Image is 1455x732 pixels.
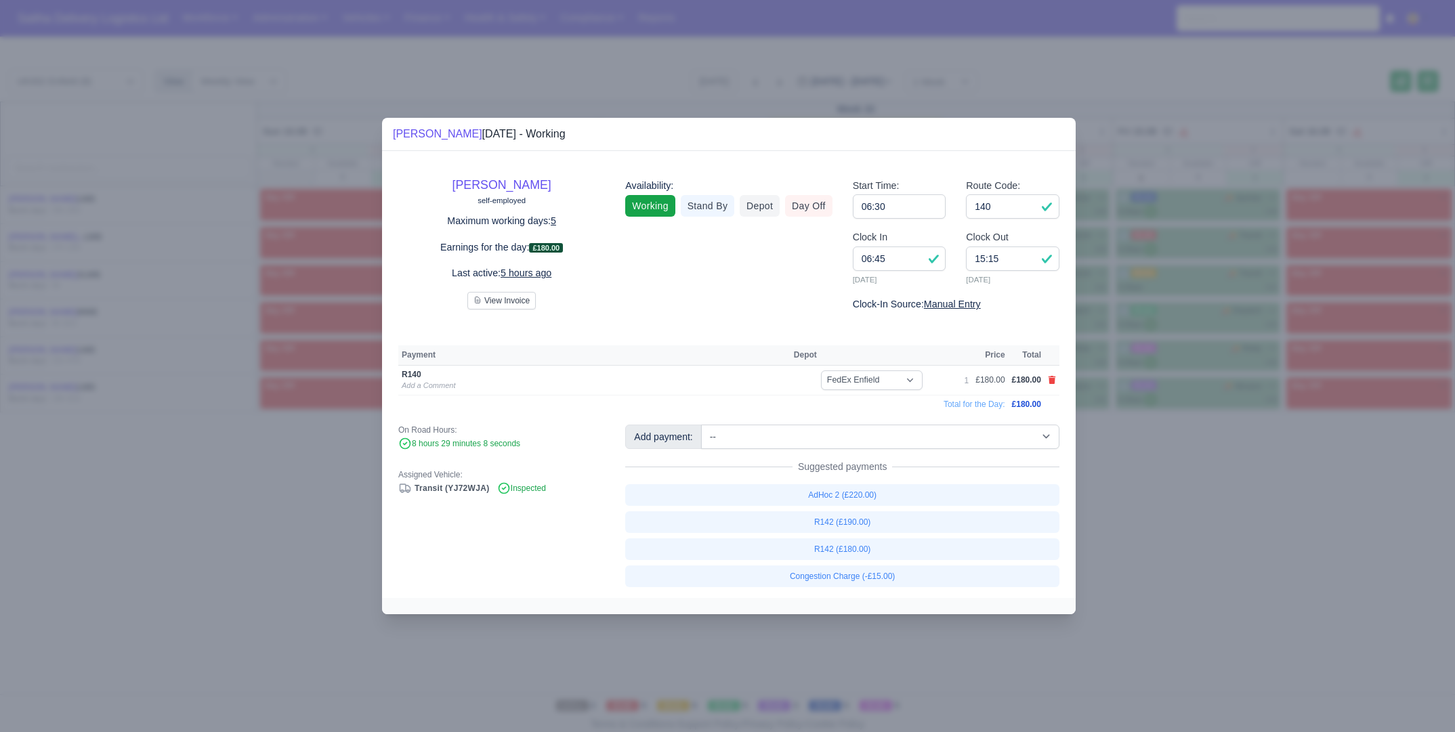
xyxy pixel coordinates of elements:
[853,178,900,194] label: Start Time:
[625,565,1059,587] a: Congestion Charge (-£15.00)
[398,240,605,255] p: Earnings for the day:
[398,425,605,435] div: On Road Hours:
[497,483,546,493] span: Inspected
[972,345,1008,366] th: Price
[853,274,946,286] small: [DATE]
[1012,400,1041,409] span: £180.00
[625,538,1059,560] a: R142 (£180.00)
[467,292,536,309] button: View Invoice
[478,196,526,204] small: self-employed
[398,469,605,480] div: Assigned Vehicle:
[966,274,1059,286] small: [DATE]
[452,178,551,192] a: [PERSON_NAME]
[625,511,1059,533] a: R142 (£190.00)
[681,195,734,217] a: Stand By
[1387,667,1455,732] iframe: Chat Widget
[1012,375,1041,385] span: £180.00
[398,438,605,450] div: 8 hours 29 minutes 8 seconds
[785,195,832,217] a: Day Off
[944,400,1005,409] span: Total for the Day:
[402,381,455,389] a: Add a Comment
[625,195,675,217] a: Working
[402,369,707,380] div: R140
[393,128,482,139] a: [PERSON_NAME]
[398,345,790,366] th: Payment
[853,230,887,245] label: Clock In
[740,195,780,217] a: Depot
[551,215,556,226] u: 5
[966,230,1009,245] label: Clock Out
[501,267,551,278] u: 5 hours ago
[1009,345,1045,366] th: Total
[398,265,605,281] p: Last active:
[965,375,969,386] div: 1
[790,345,961,366] th: Depot
[625,178,832,194] div: Availability:
[625,425,701,449] div: Add payment:
[924,299,981,309] u: Manual Entry
[398,483,489,493] a: Transit (YJ72WJA)
[529,243,563,253] span: £180.00
[625,484,1059,506] a: AdHoc 2 (£220.00)
[398,213,605,229] p: Maximum working days:
[793,460,893,473] span: Suggested payments
[393,126,566,142] div: [DATE] - Working
[853,297,1059,312] div: Clock-In Source:
[972,366,1008,395] td: £180.00
[966,178,1020,194] label: Route Code:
